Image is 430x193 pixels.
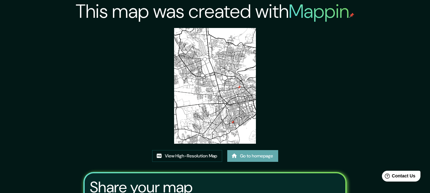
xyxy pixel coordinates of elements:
[349,13,354,18] img: mappin-pin
[373,168,423,186] iframe: Help widget launcher
[152,150,222,162] a: View High-Resolution Map
[227,150,278,162] a: Go to homepage
[174,28,256,144] img: created-map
